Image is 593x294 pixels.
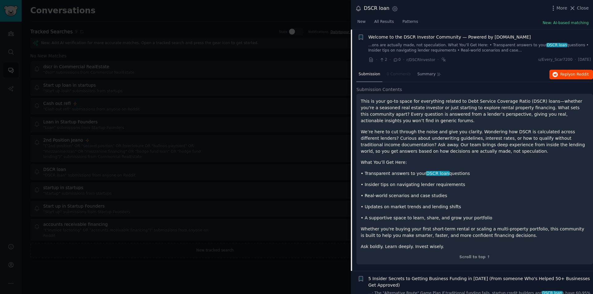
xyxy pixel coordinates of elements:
span: New [357,19,366,25]
span: 0 [393,57,401,63]
a: All Results [372,17,396,30]
span: · [389,56,391,63]
button: Replyon Reddit [549,70,593,80]
span: · [376,56,377,63]
p: • Real-world scenarios and case studies [361,193,589,199]
a: New [355,17,368,30]
p: • Insider tips on navigating lender requirements [361,181,589,188]
button: New: AI-based matching [543,20,589,26]
div: DSCR loan [364,5,389,12]
div: Scroll to top ↑ [361,255,589,260]
span: u/Every_Scar7200 [538,57,573,63]
span: Summary [417,72,435,77]
span: 2 [379,57,387,63]
span: on Reddit [571,72,589,77]
span: Submission Contents [356,86,402,93]
a: 5 Insider Secrets to Getting Business Funding in [DATE] (From someone Who's Helped 50+ Businesses... [368,275,591,288]
span: Submission [359,72,380,77]
span: · [403,56,404,63]
span: DSCR loan [426,171,450,176]
span: [DATE] [578,57,591,63]
a: ...ons are actually made, not speculation. What You’ll Get Here: • Transparent answers to yourDSC... [368,43,591,53]
span: · [575,57,576,63]
span: r/DSCRInvestor [406,58,435,62]
a: Patterns [400,17,420,30]
p: We’re here to cut through the noise and give you clarity. Wondering how DSCR is calculated across... [361,129,589,155]
button: More [550,5,567,11]
p: Whether you're buying your first short-term rental or scaling a multi-property portfolio, this co... [361,226,589,239]
span: DSCR loan [546,43,567,47]
p: Ask boldly. Learn deeply. Invest wisely. [361,243,589,250]
p: This is your go-to space for everything related to Debt Service Coverage Ratio (DSCR) loans—wheth... [361,98,589,124]
span: All Results [374,19,394,25]
a: Welcome to the DSCR Investor Community — Powered by [DOMAIN_NAME] [368,34,531,40]
span: Reply [560,72,589,77]
p: • Updates on market trends and lending shifts [361,204,589,210]
button: Close [569,5,589,11]
p: • Transparent answers to your questions [361,170,589,177]
p: What You’ll Get Here: [361,159,589,166]
span: · [437,56,439,63]
span: Close [577,5,589,11]
span: More [557,5,567,11]
span: Patterns [402,19,418,25]
p: • A supportive space to learn, share, and grow your portfolio [361,215,589,221]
